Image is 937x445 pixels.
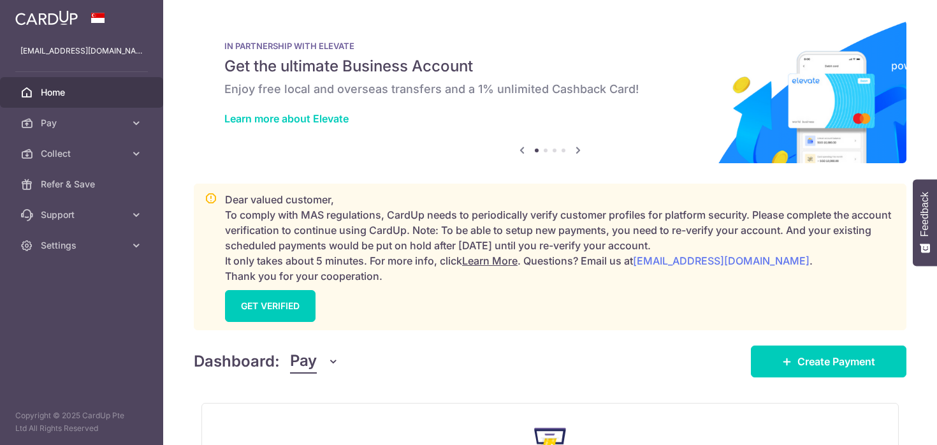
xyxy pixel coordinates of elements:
[290,349,317,374] span: Pay
[41,86,125,99] span: Home
[797,354,875,369] span: Create Payment
[41,117,125,129] span: Pay
[290,349,339,374] button: Pay
[41,208,125,221] span: Support
[919,192,931,237] span: Feedback
[15,10,78,26] img: CardUp
[225,290,316,322] a: GET VERIFIED
[224,82,876,97] h6: Enjoy free local and overseas transfers and a 1% unlimited Cashback Card!
[462,254,518,267] a: Learn More
[225,192,896,284] p: Dear valued customer, To comply with MAS regulations, CardUp needs to periodically verify custome...
[41,178,125,191] span: Refer & Save
[224,41,876,51] p: IN PARTNERSHIP WITH ELEVATE
[20,45,143,57] p: [EMAIL_ADDRESS][DOMAIN_NAME]
[41,239,125,252] span: Settings
[194,350,280,373] h4: Dashboard:
[194,20,906,163] img: Renovation banner
[913,179,937,266] button: Feedback - Show survey
[751,346,906,377] a: Create Payment
[224,112,349,125] a: Learn more about Elevate
[224,56,876,77] h5: Get the ultimate Business Account
[633,254,810,267] a: [EMAIL_ADDRESS][DOMAIN_NAME]
[41,147,125,160] span: Collect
